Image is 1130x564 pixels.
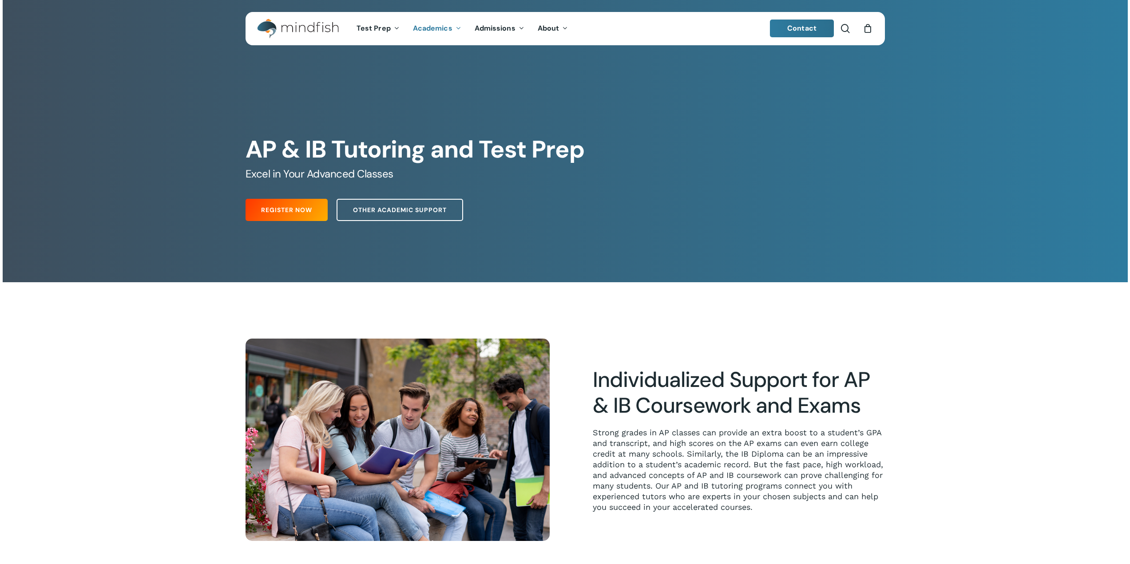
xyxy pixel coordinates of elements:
[246,135,884,164] h1: AP & IB Tutoring and Test Prep
[531,25,575,32] a: About
[246,339,550,541] img: Study Groups 7
[475,24,515,33] span: Admissions
[350,25,406,32] a: Test Prep
[406,25,468,32] a: Academics
[261,205,312,214] span: Register Now
[353,205,447,214] span: Other Academic Support
[246,199,328,221] a: Register Now
[593,427,885,513] p: Strong grades in AP classes can provide an extra boost to a student’s GPA and transcript, and hig...
[787,24,817,33] span: Contact
[863,24,873,33] a: Cart
[538,24,559,33] span: About
[337,199,463,221] a: Other Academic Support
[413,24,452,33] span: Academics
[357,24,391,33] span: Test Prep
[350,12,575,45] nav: Main Menu
[246,167,884,181] h5: Excel in Your Advanced Classes
[468,25,531,32] a: Admissions
[770,20,834,37] a: Contact
[593,367,885,418] h2: Individualized Support for AP & IB Coursework and Exams
[246,12,885,45] header: Main Menu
